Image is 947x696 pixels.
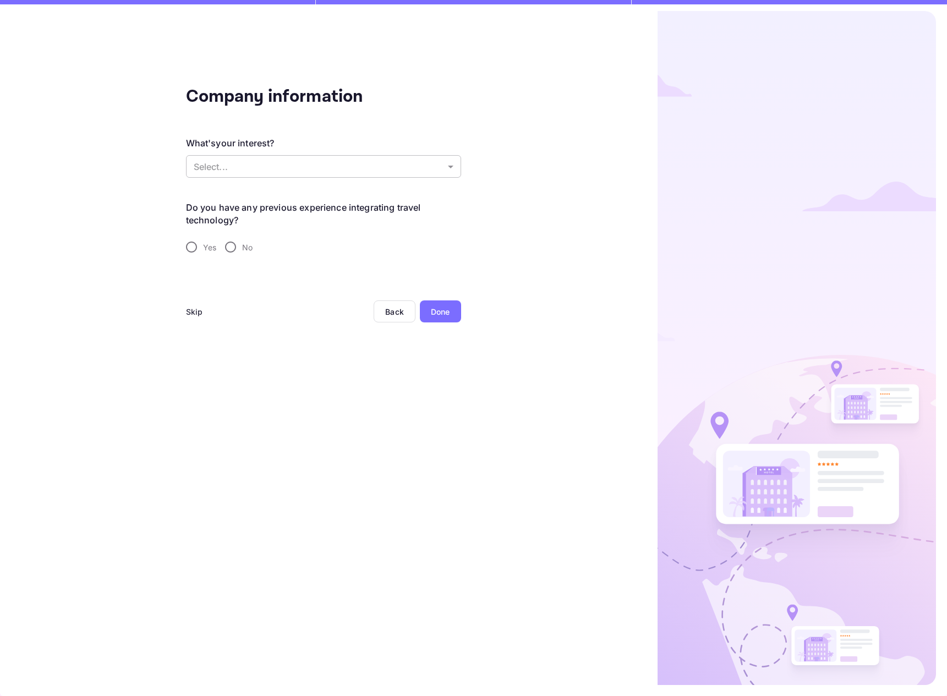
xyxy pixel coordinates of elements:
div: Company information [186,84,406,110]
span: No [242,242,253,253]
div: Without label [186,155,461,178]
legend: Do you have any previous experience integrating travel technology? [186,201,461,227]
div: What's your interest? [186,136,275,150]
img: logo [589,11,936,685]
div: Done [431,306,450,317]
span: Yes [203,242,216,253]
div: travel-experience [186,235,461,259]
div: Skip [186,306,203,317]
p: Select... [194,160,444,173]
div: Back [385,307,404,316]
